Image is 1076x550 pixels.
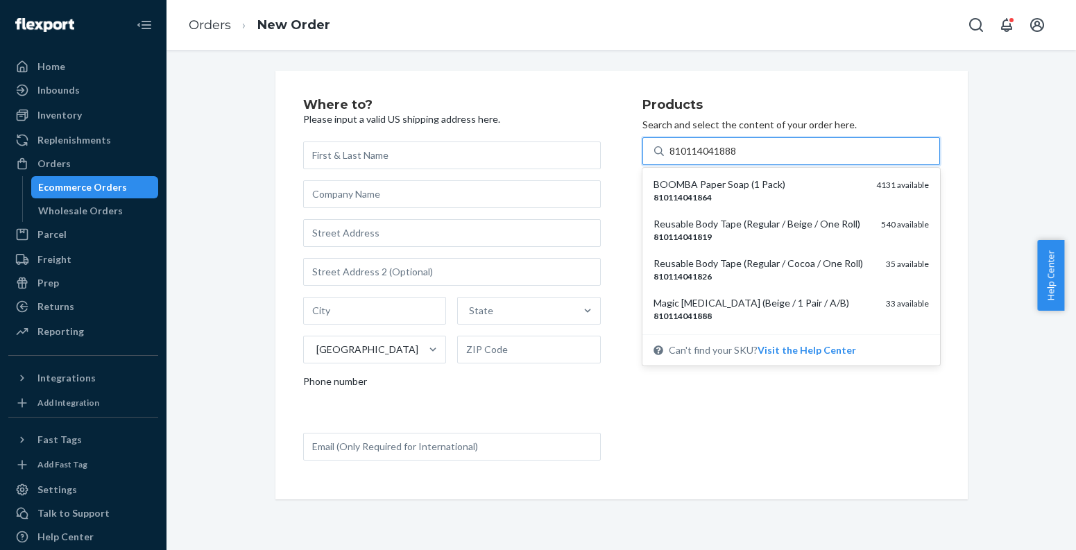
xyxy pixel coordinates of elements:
input: First & Last Name [303,141,601,169]
a: Settings [8,479,158,501]
div: Ecommerce Orders [38,180,127,194]
input: ZIP Code [457,336,601,363]
div: Reporting [37,325,84,338]
div: Reusable Body Tape (Regular / Beige / One Roll) [654,217,870,231]
a: Add Fast Tag [8,456,158,473]
a: Orders [189,17,231,33]
div: Add Fast Tag [37,458,87,470]
div: Freight [37,252,71,266]
a: Add Integration [8,395,158,411]
input: Company Name [303,180,601,208]
a: Reporting [8,320,158,343]
button: Open notifications [993,11,1021,39]
a: New Order [257,17,330,33]
ol: breadcrumbs [178,5,341,46]
button: Help Center [1037,240,1064,311]
div: Inventory [37,108,82,122]
div: Reusable Body Tape (Regular / Cocoa / One Roll) [654,257,875,270]
button: Open Search Box [962,11,990,39]
img: Flexport logo [15,18,74,32]
h2: Products [642,98,940,112]
div: Wholesale Orders [38,204,123,218]
div: Returns [37,300,74,313]
input: BOOMBA Paper Soap (1 Pack)8101140418644131 availableReusable Body Tape (Regular / Beige / One Rol... [669,144,738,158]
div: Help Center [37,530,94,544]
span: 4131 available [876,180,929,190]
a: Inbounds [8,79,158,101]
div: Inbounds [37,83,80,97]
a: Orders [8,153,158,175]
a: Replenishments [8,129,158,151]
span: Phone number [303,375,367,394]
div: Magic [MEDICAL_DATA] (Beige / 1 Pair / A/B) [654,296,875,310]
p: Please input a valid US shipping address here. [303,112,601,126]
span: 35 available [886,259,929,269]
button: Close Navigation [130,11,158,39]
em: 810114041888 [654,311,712,321]
div: Home [37,60,65,74]
h2: Where to? [303,98,601,112]
input: Street Address [303,219,601,247]
div: [GEOGRAPHIC_DATA] [316,343,418,356]
input: City [303,297,447,325]
span: 33 available [886,298,929,309]
div: Parcel [37,227,67,241]
button: Fast Tags [8,429,158,451]
a: Wholesale Orders [31,200,159,222]
div: Add Integration [37,397,99,409]
div: Replenishments [37,133,111,147]
a: Talk to Support [8,502,158,524]
a: Freight [8,248,158,270]
span: Can't find your SKU? [669,343,856,357]
div: Fast Tags [37,433,82,447]
div: Prep [37,276,59,290]
em: 810114041826 [654,271,712,282]
a: Inventory [8,104,158,126]
a: Home [8,55,158,78]
div: Orders [37,157,71,171]
input: Street Address 2 (Optional) [303,258,601,286]
p: Search and select the content of your order here. [642,118,940,132]
div: Settings [37,483,77,497]
div: State [469,304,493,318]
a: Ecommerce Orders [31,176,159,198]
input: [GEOGRAPHIC_DATA] [315,343,316,356]
div: Integrations [37,371,96,385]
button: Integrations [8,367,158,389]
em: 810114041864 [654,192,712,203]
span: 540 available [881,219,929,230]
input: Email (Only Required for International) [303,433,601,461]
a: Parcel [8,223,158,246]
button: BOOMBA Paper Soap (1 Pack)8101140418644131 availableReusable Body Tape (Regular / Beige / One Rol... [758,343,856,357]
em: 810114041819 [654,232,712,242]
div: BOOMBA Paper Soap (1 Pack) [654,178,865,191]
a: Help Center [8,526,158,548]
button: Open account menu [1023,11,1051,39]
a: Returns [8,295,158,318]
a: Prep [8,272,158,294]
div: Talk to Support [37,506,110,520]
